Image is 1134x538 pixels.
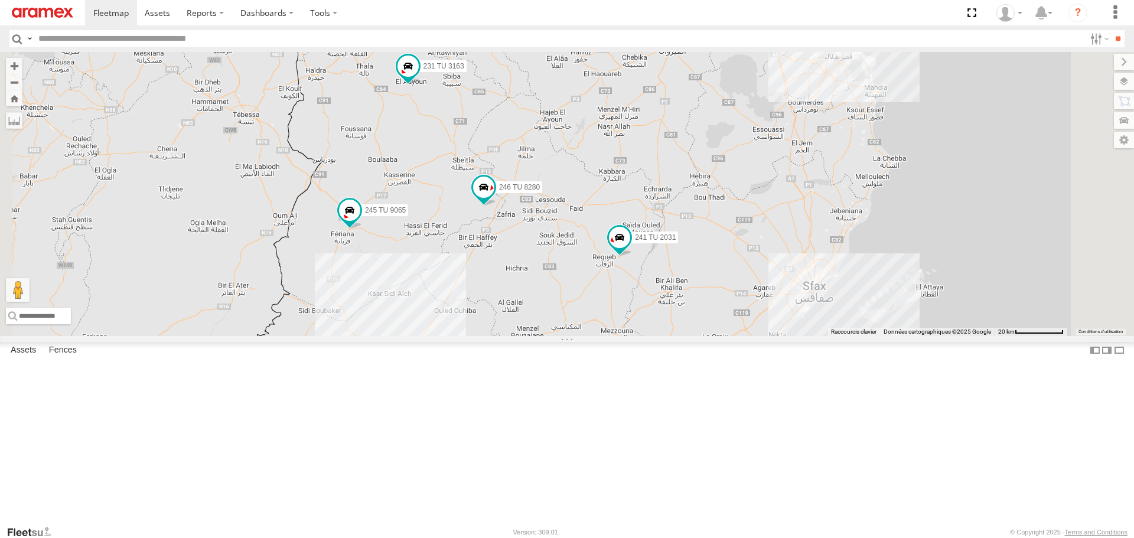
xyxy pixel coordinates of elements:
[1078,329,1123,334] a: Conditions d'utilisation (s'ouvre dans un nouvel onglet)
[6,74,22,90] button: Zoom out
[1010,529,1128,536] div: © Copyright 2025 -
[6,526,61,538] a: Visit our Website
[1114,132,1134,148] label: Map Settings
[831,328,876,336] button: Raccourcis clavier
[499,184,540,192] span: 246 TU 8280
[1086,30,1111,47] label: Search Filter Options
[998,328,1015,335] span: 20 km
[6,278,30,302] button: Faites glisser Pegman sur la carte pour ouvrir Street View
[635,234,676,242] span: 241 TU 2031
[6,112,22,129] label: Measure
[6,58,22,74] button: Zoom in
[12,8,73,18] img: aramex-logo.svg
[43,343,83,359] label: Fences
[1113,342,1125,359] label: Hide Summary Table
[1089,342,1101,359] label: Dock Summary Table to the Left
[513,529,558,536] div: Version: 309.01
[1101,342,1113,359] label: Dock Summary Table to the Right
[1065,529,1128,536] a: Terms and Conditions
[6,90,22,106] button: Zoom Home
[5,343,42,359] label: Assets
[992,4,1027,22] div: Youssef Smat
[1068,4,1087,22] i: ?
[423,63,464,71] span: 231 TU 3163
[25,30,34,47] label: Search Query
[884,328,991,335] span: Données cartographiques ©2025 Google
[995,328,1067,336] button: Échelle de la carte : 20 km pour 79 pixels
[365,206,406,214] span: 245 TU 9065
